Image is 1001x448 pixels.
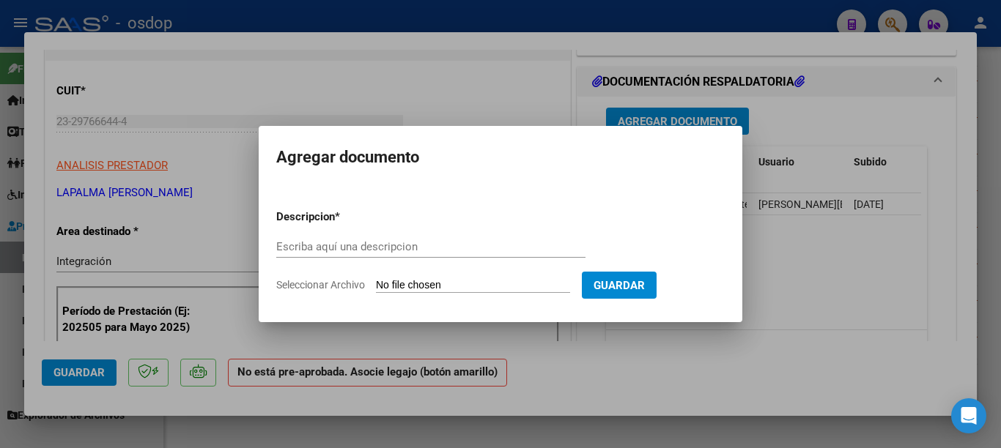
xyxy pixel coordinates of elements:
p: Descripcion [276,209,411,225]
div: Open Intercom Messenger [951,398,986,433]
span: Seleccionar Archivo [276,279,365,291]
h2: Agregar documento [276,143,725,171]
span: Guardar [594,279,645,292]
button: Guardar [582,272,657,299]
